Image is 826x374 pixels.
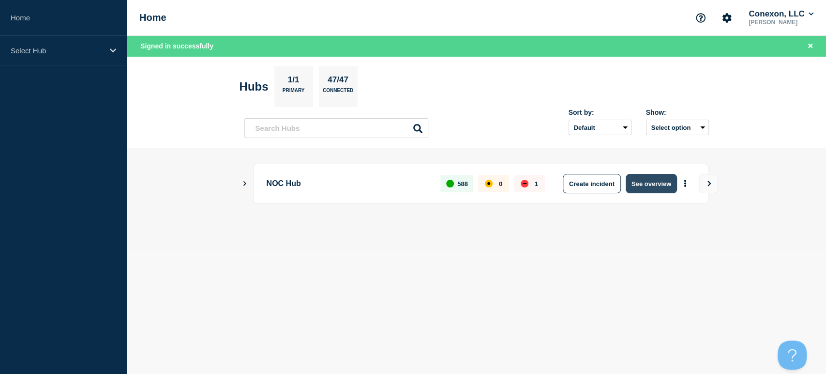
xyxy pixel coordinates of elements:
[699,174,718,193] button: View
[140,42,213,50] span: Signed in successfully
[691,8,711,28] button: Support
[569,120,631,135] select: Sort by
[804,41,816,52] button: Close banner
[646,120,709,135] button: Select option
[323,88,353,98] p: Connected
[244,118,428,138] input: Search Hubs
[563,174,621,193] button: Create incident
[778,341,807,370] iframe: Help Scout Beacon - Open
[747,9,815,19] button: Conexon, LLC
[242,180,247,187] button: Show Connected Hubs
[283,88,305,98] p: Primary
[267,174,430,193] p: NOC Hub
[747,19,815,26] p: [PERSON_NAME]
[485,180,493,187] div: affected
[457,180,468,187] p: 588
[139,12,166,23] h1: Home
[717,8,737,28] button: Account settings
[324,75,352,88] p: 47/47
[569,109,631,116] div: Sort by:
[646,109,709,116] div: Show:
[679,175,691,193] button: More actions
[499,180,502,187] p: 0
[521,180,528,187] div: down
[11,47,104,55] p: Select Hub
[284,75,303,88] p: 1/1
[535,180,538,187] p: 1
[626,174,677,193] button: See overview
[446,180,454,187] div: up
[240,80,269,93] h2: Hubs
